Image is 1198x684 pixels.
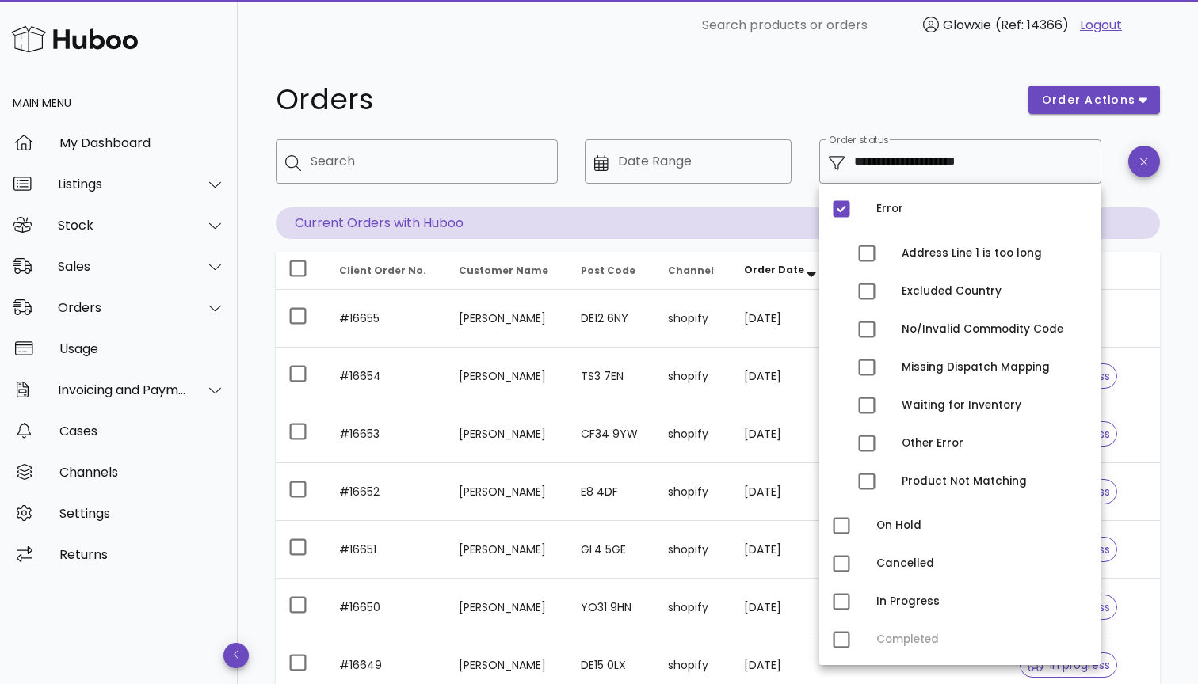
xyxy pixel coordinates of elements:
div: Listings [58,177,187,192]
label: Order status [829,135,888,146]
th: Channel [655,252,731,290]
td: [PERSON_NAME] [446,348,568,405]
div: Cases [59,424,225,439]
div: Other Error [902,437,1089,450]
div: Settings [59,506,225,521]
td: GL4 5GE [568,521,656,579]
td: [PERSON_NAME] [446,521,568,579]
td: [DATE] [731,405,837,463]
td: [DATE] [731,463,837,521]
td: shopify [655,290,731,348]
div: No/Invalid Commodity Code [902,323,1089,336]
td: #16654 [326,348,446,405]
div: Sales [58,259,187,274]
div: Waiting for Inventory [902,399,1089,412]
td: E8 4DF [568,463,656,521]
span: Customer Name [459,264,548,277]
p: Current Orders with Huboo [276,207,1160,239]
td: [PERSON_NAME] [446,463,568,521]
span: in progress [1027,659,1111,671]
td: [DATE] [731,579,837,636]
h1: Orders [276,85,1009,114]
td: shopify [655,348,731,405]
td: #16650 [326,579,446,636]
td: shopify [655,521,731,579]
span: order actions [1041,92,1136,108]
th: Client Order No. [326,252,446,290]
td: DE12 6NY [568,290,656,348]
div: Product Not Matching [902,475,1089,488]
div: Missing Dispatch Mapping [902,361,1089,374]
div: On Hold [876,519,1089,532]
th: Order Date: Sorted descending. Activate to remove sorting. [731,252,837,290]
td: shopify [655,579,731,636]
div: Stock [58,218,187,233]
th: Post Code [568,252,656,290]
td: shopify [655,405,731,463]
td: #16651 [326,521,446,579]
td: CF34 9YW [568,405,656,463]
div: Excluded Country [902,285,1089,298]
div: Address Line 1 is too long [902,247,1089,260]
img: Huboo Logo [11,22,138,56]
button: order actions [1028,85,1160,114]
td: TS3 7EN [568,348,656,405]
a: Logout [1080,16,1122,35]
div: Cancelled [876,557,1089,570]
td: shopify [655,463,731,521]
div: My Dashboard [59,135,225,150]
td: [PERSON_NAME] [446,579,568,636]
td: [DATE] [731,290,837,348]
td: [DATE] [731,521,837,579]
th: Customer Name [446,252,568,290]
div: Channels [59,465,225,480]
span: Client Order No. [339,264,426,277]
td: #16655 [326,290,446,348]
div: Orders [58,300,187,315]
td: #16653 [326,405,446,463]
td: [DATE] [731,348,837,405]
span: Order Date [744,263,804,276]
td: YO31 9HN [568,579,656,636]
div: In Progress [876,595,1089,608]
div: Error [876,203,1089,215]
div: Invoicing and Payments [58,382,187,397]
td: [PERSON_NAME] [446,290,568,348]
td: #16652 [326,463,446,521]
div: Usage [59,341,225,356]
td: [PERSON_NAME] [446,405,568,463]
span: Post Code [581,264,635,277]
div: Returns [59,547,225,562]
span: (Ref: 14366) [995,16,1069,34]
span: Channel [668,264,714,277]
span: Glowxie [943,16,991,34]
